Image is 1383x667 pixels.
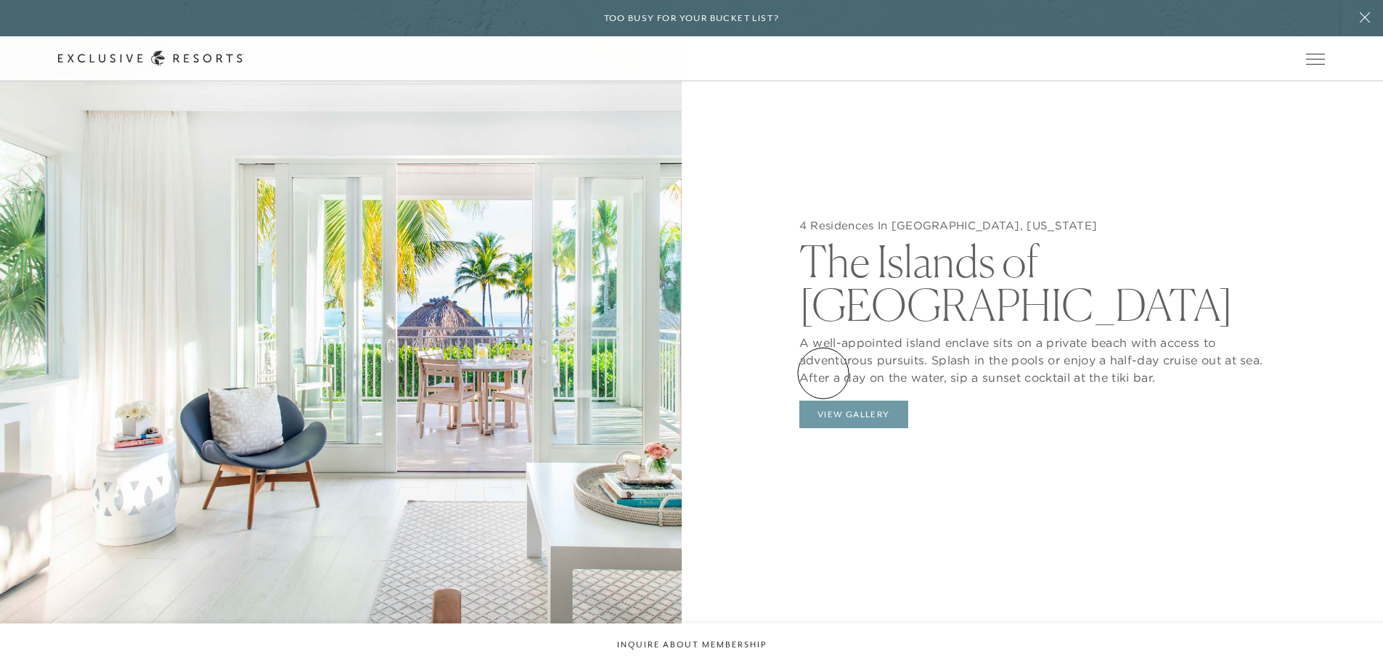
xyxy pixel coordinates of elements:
h5: 4 Residences In [GEOGRAPHIC_DATA], [US_STATE] [799,218,1286,233]
h6: Too busy for your bucket list? [604,12,780,25]
button: Open navigation [1306,54,1325,64]
p: A well-appointed island enclave sits on a private beach with access to adventurous pursuits. Spla... [799,327,1286,386]
button: View Gallery [799,401,908,428]
h2: The Islands of [GEOGRAPHIC_DATA] [799,232,1286,327]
